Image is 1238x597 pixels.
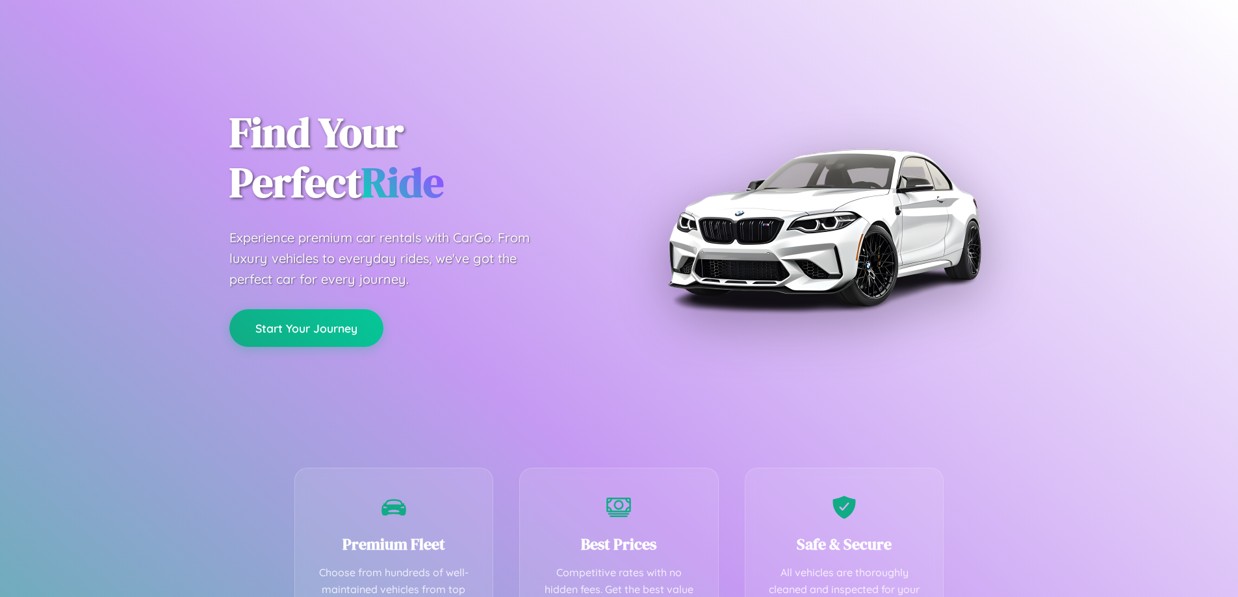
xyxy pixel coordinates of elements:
[662,65,987,390] img: Premium BMW car rental vehicle
[229,309,383,347] button: Start Your Journey
[361,154,444,210] span: Ride
[229,227,554,290] p: Experience premium car rentals with CarGo. From luxury vehicles to everyday rides, we've got the ...
[539,533,699,555] h3: Best Prices
[315,533,474,555] h3: Premium Fleet
[765,533,924,555] h3: Safe & Secure
[229,108,600,208] h1: Find Your Perfect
